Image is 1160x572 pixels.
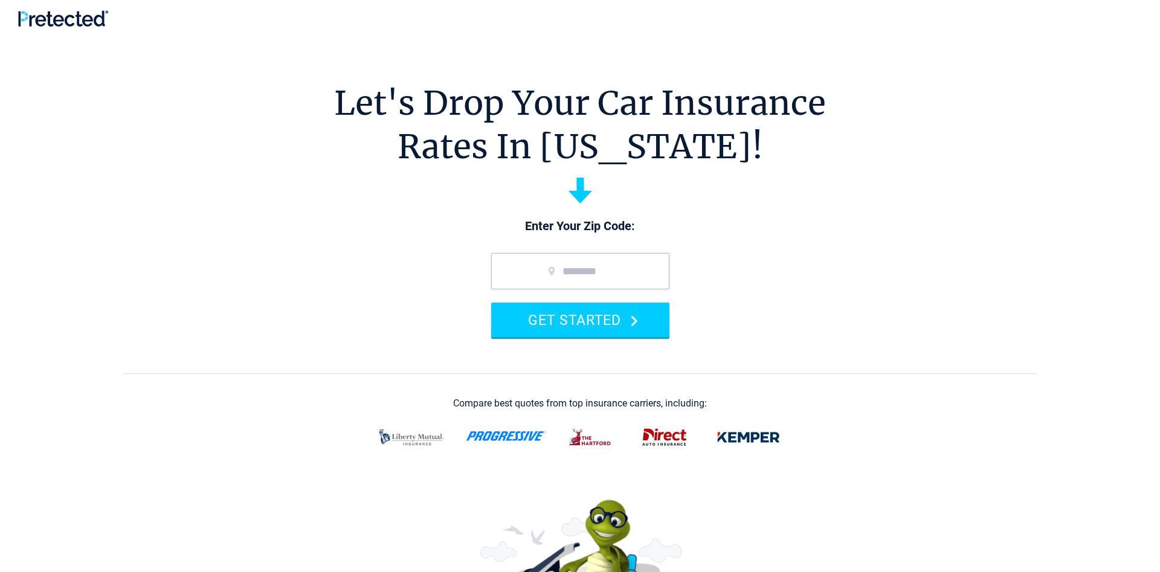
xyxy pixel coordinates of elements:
[18,10,108,27] img: Pretected Logo
[635,422,694,453] img: direct
[479,218,681,235] p: Enter Your Zip Code:
[709,422,788,453] img: kemper
[466,431,547,441] img: progressive
[491,253,669,289] input: zip code
[491,303,669,337] button: GET STARTED
[453,398,707,409] div: Compare best quotes from top insurance carriers, including:
[561,422,620,453] img: thehartford
[334,82,826,169] h1: Let's Drop Your Car Insurance Rates In [US_STATE]!
[372,422,451,453] img: liberty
